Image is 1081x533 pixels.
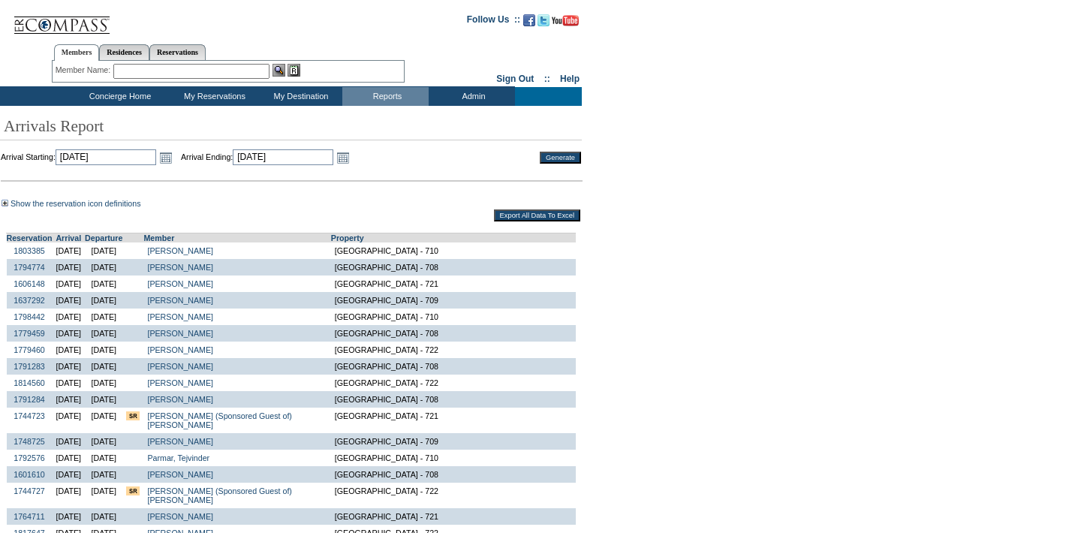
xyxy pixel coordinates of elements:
[53,242,86,259] td: [DATE]
[85,242,122,259] td: [DATE]
[523,14,535,26] img: Become our fan on Facebook
[331,450,576,466] td: [GEOGRAPHIC_DATA] - 710
[53,292,86,309] td: [DATE]
[331,242,576,259] td: [GEOGRAPHIC_DATA] - 710
[53,358,86,375] td: [DATE]
[85,358,122,375] td: [DATE]
[560,74,580,84] a: Help
[147,437,213,446] a: [PERSON_NAME]
[14,395,45,404] a: 1791284
[11,199,141,208] a: Show the reservation icon definitions
[53,276,86,292] td: [DATE]
[147,470,213,479] a: [PERSON_NAME]
[331,433,576,450] td: [GEOGRAPHIC_DATA] - 709
[14,512,45,521] a: 1764711
[147,395,213,404] a: [PERSON_NAME]
[2,200,8,206] img: Show the reservation icon definitions
[53,391,86,408] td: [DATE]
[126,411,140,420] input: There are special requests for this reservation!
[14,312,45,321] a: 1798442
[53,433,86,450] td: [DATE]
[53,342,86,358] td: [DATE]
[56,233,81,242] a: Arrival
[14,411,45,420] a: 1744723
[53,375,86,391] td: [DATE]
[14,453,45,462] a: 1792576
[85,276,122,292] td: [DATE]
[14,329,45,338] a: 1779459
[331,342,576,358] td: [GEOGRAPHIC_DATA] - 722
[552,19,579,28] a: Subscribe to our YouTube Channel
[85,375,122,391] td: [DATE]
[85,466,122,483] td: [DATE]
[53,408,86,433] td: [DATE]
[13,4,110,35] img: Compass Home
[149,44,206,60] a: Reservations
[331,309,576,325] td: [GEOGRAPHIC_DATA] - 710
[256,87,342,106] td: My Destination
[14,470,45,479] a: 1601610
[496,74,534,84] a: Sign Out
[143,233,174,242] a: Member
[335,149,351,166] a: Open the calendar popup.
[14,345,45,354] a: 1779460
[56,64,113,77] div: Member Name:
[14,246,45,255] a: 1803385
[147,263,213,272] a: [PERSON_NAME]
[147,453,209,462] a: Parmar, Tejvinder
[53,508,86,525] td: [DATE]
[53,309,86,325] td: [DATE]
[54,44,100,61] a: Members
[53,259,86,276] td: [DATE]
[540,152,581,164] input: Generate
[331,325,576,342] td: [GEOGRAPHIC_DATA] - 708
[14,263,45,272] a: 1794774
[552,15,579,26] img: Subscribe to our YouTube Channel
[53,450,86,466] td: [DATE]
[331,466,576,483] td: [GEOGRAPHIC_DATA] - 708
[53,466,86,483] td: [DATE]
[537,14,550,26] img: Follow us on Twitter
[14,296,45,305] a: 1637292
[342,87,429,106] td: Reports
[467,13,520,31] td: Follow Us ::
[523,19,535,28] a: Become our fan on Facebook
[53,483,86,508] td: [DATE]
[331,391,576,408] td: [GEOGRAPHIC_DATA] - 708
[147,279,213,288] a: [PERSON_NAME]
[331,483,576,508] td: [GEOGRAPHIC_DATA] - 722
[158,149,174,166] a: Open the calendar popup.
[147,486,291,504] a: [PERSON_NAME] (Sponsored Guest of)[PERSON_NAME]
[14,362,45,371] a: 1791283
[331,508,576,525] td: [GEOGRAPHIC_DATA] - 721
[85,433,122,450] td: [DATE]
[85,342,122,358] td: [DATE]
[85,292,122,309] td: [DATE]
[147,246,213,255] a: [PERSON_NAME]
[85,391,122,408] td: [DATE]
[331,292,576,309] td: [GEOGRAPHIC_DATA] - 709
[331,408,576,433] td: [GEOGRAPHIC_DATA] - 721
[331,259,576,276] td: [GEOGRAPHIC_DATA] - 708
[494,209,580,221] input: Export All Data To Excel
[85,450,122,466] td: [DATE]
[429,87,515,106] td: Admin
[331,358,576,375] td: [GEOGRAPHIC_DATA] - 708
[147,345,213,354] a: [PERSON_NAME]
[537,19,550,28] a: Follow us on Twitter
[14,437,45,446] a: 1748725
[126,486,140,495] input: There are special requests for this reservation!
[85,483,122,508] td: [DATE]
[53,325,86,342] td: [DATE]
[85,259,122,276] td: [DATE]
[288,64,300,77] img: Reservations
[147,362,213,371] a: [PERSON_NAME]
[7,233,53,242] a: Reservation
[331,276,576,292] td: [GEOGRAPHIC_DATA] - 721
[14,486,45,495] a: 1744727
[147,411,291,429] a: [PERSON_NAME] (Sponsored Guest of)[PERSON_NAME]
[14,378,45,387] a: 1814560
[85,508,122,525] td: [DATE]
[1,149,519,166] td: Arrival Starting: Arrival Ending:
[85,408,122,433] td: [DATE]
